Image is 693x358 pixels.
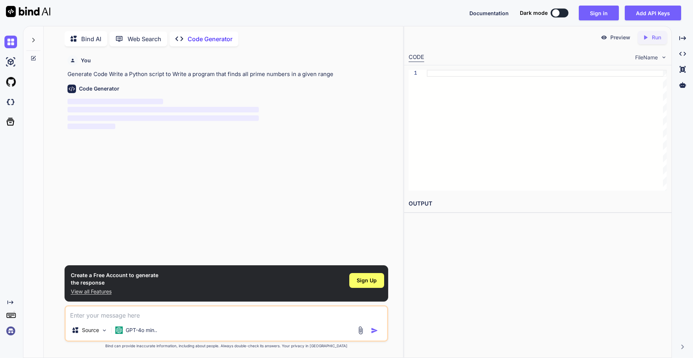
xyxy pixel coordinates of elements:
[409,53,424,62] div: CODE
[79,85,119,92] h6: Code Generator
[4,76,17,88] img: githubLight
[71,272,158,286] h1: Create a Free Account to generate the response
[404,195,671,213] h2: OUTPUT
[128,35,161,43] p: Web Search
[82,326,99,334] p: Source
[520,9,548,17] span: Dark mode
[4,96,17,108] img: darkCloudIdeIcon
[71,288,158,295] p: View all Features
[4,36,17,48] img: chat
[625,6,681,20] button: Add API Keys
[115,326,123,334] img: GPT-4o mini
[67,124,115,129] span: ‌
[101,327,108,334] img: Pick Models
[469,9,509,17] button: Documentation
[601,34,607,41] img: preview
[579,6,619,20] button: Sign in
[371,327,378,334] img: icon
[661,54,667,60] img: chevron down
[357,277,377,284] span: Sign Up
[610,34,630,41] p: Preview
[4,325,17,337] img: signin
[81,57,91,64] h6: You
[81,35,101,43] p: Bind AI
[188,35,232,43] p: Code Generator
[67,107,259,112] span: ‌
[469,10,509,16] span: Documentation
[4,56,17,68] img: ai-studio
[6,6,50,17] img: Bind AI
[65,343,388,349] p: Bind can provide inaccurate information, including about people. Always double-check its answers....
[652,34,661,41] p: Run
[67,115,259,121] span: ‌
[126,326,157,334] p: GPT-4o min..
[67,99,163,104] span: ‌
[635,54,658,61] span: FileName
[409,70,417,77] div: 1
[67,70,387,79] p: Generate Code Write a Python script to Write a program that finds all prime numbers in a given range
[356,326,365,335] img: attachment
